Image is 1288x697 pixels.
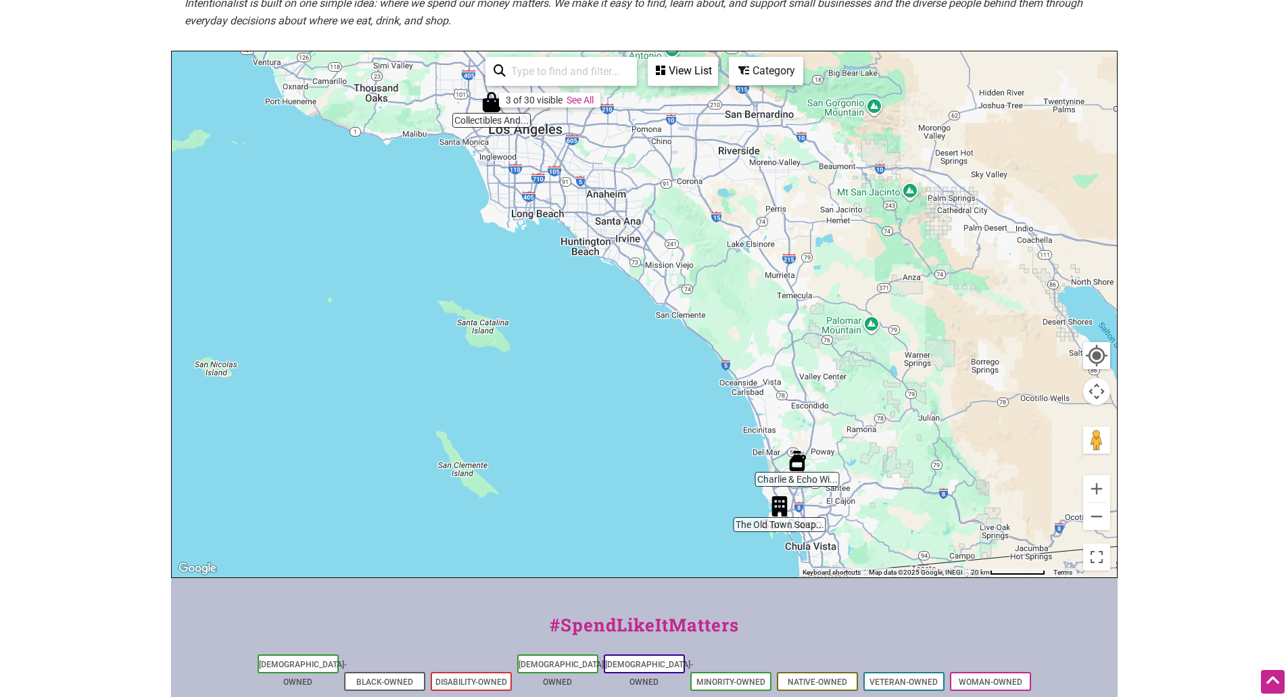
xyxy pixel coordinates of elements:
a: Terms (opens in new tab) [1053,569,1072,576]
a: Veteran-Owned [869,677,938,687]
img: Google [175,560,220,577]
div: 3 of 30 visible [506,95,563,105]
div: Category [730,58,802,84]
button: Map camera controls [1083,378,1110,405]
div: The Old Town Soap Company [769,496,790,516]
button: Drag Pegman onto the map to open Street View [1083,427,1110,454]
div: Filter by category [729,57,803,85]
a: [DEMOGRAPHIC_DATA]-Owned [605,660,693,687]
a: Disability-Owned [435,677,507,687]
button: Toggle fullscreen view [1082,543,1111,572]
a: See All [567,95,594,105]
div: #SpendLikeItMatters [171,612,1118,652]
a: Native-Owned [788,677,847,687]
span: 20 km [971,569,990,576]
a: Woman-Owned [959,677,1022,687]
button: Map Scale: 20 km per 78 pixels [967,568,1049,577]
input: Type to find and filter... [506,58,629,85]
a: Minority-Owned [696,677,765,687]
a: Open this area in Google Maps (opens a new window) [175,560,220,577]
button: Zoom in [1083,475,1110,502]
button: Your Location [1083,342,1110,369]
div: Type to search and filter [485,57,637,86]
button: Keyboard shortcuts [803,568,861,577]
div: Collectibles And More In-Store [481,92,502,112]
div: View List [649,58,717,84]
a: [DEMOGRAPHIC_DATA]-Owned [259,660,347,687]
div: Scroll Back to Top [1261,670,1285,694]
a: [DEMOGRAPHIC_DATA]-Owned [519,660,606,687]
span: Map data ©2025 Google, INEGI [869,569,963,576]
a: Black-Owned [356,677,413,687]
div: See a list of the visible businesses [648,57,718,86]
div: Charlie & Echo Winery [787,451,807,471]
button: Zoom out [1083,503,1110,530]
